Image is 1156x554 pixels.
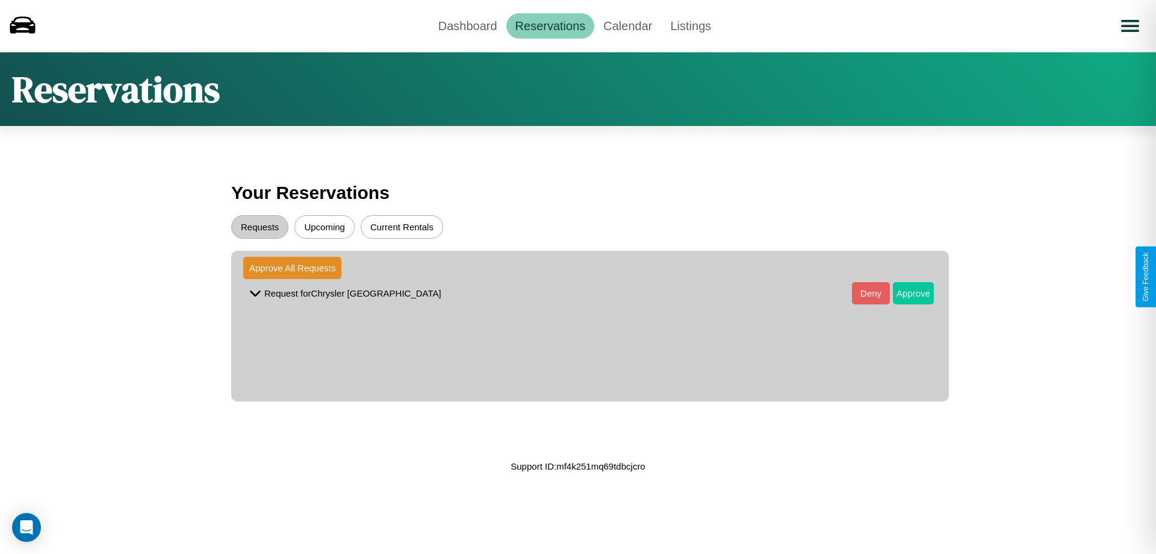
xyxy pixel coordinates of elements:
div: Open Intercom Messenger [12,513,41,542]
button: Requests [231,215,288,239]
h3: Your Reservations [231,177,925,209]
button: Current Rentals [361,215,443,239]
button: Deny [852,282,890,304]
a: Calendar [594,13,661,39]
button: Approve [893,282,934,304]
button: Upcoming [294,215,355,239]
a: Reservations [506,13,595,39]
h1: Reservations [12,65,220,114]
a: Listings [661,13,720,39]
p: Request for Chrysler [GEOGRAPHIC_DATA] [264,285,441,301]
div: Give Feedback [1142,253,1150,301]
button: Open menu [1113,9,1147,43]
p: Support ID: mf4k251mq69tdbcjcro [511,458,645,474]
a: Dashboard [429,13,506,39]
button: Approve All Requests [243,257,341,279]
